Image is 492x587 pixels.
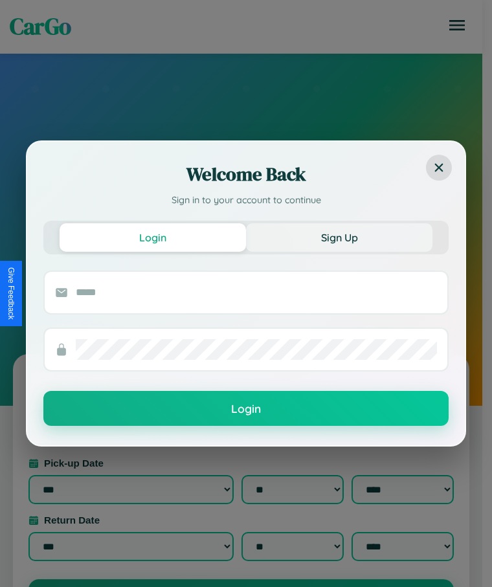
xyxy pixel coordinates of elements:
div: Give Feedback [6,267,16,320]
button: Login [60,223,246,252]
h2: Welcome Back [43,161,449,187]
button: Login [43,391,449,426]
p: Sign in to your account to continue [43,194,449,208]
button: Sign Up [246,223,432,252]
